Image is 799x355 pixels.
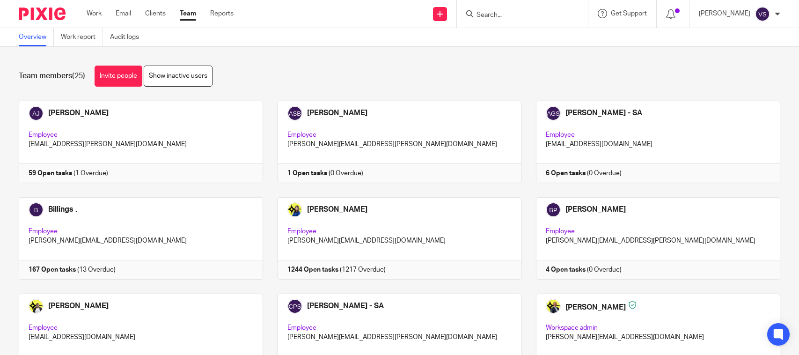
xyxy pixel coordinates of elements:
a: Clients [145,9,166,18]
a: Work [87,9,102,18]
img: svg%3E [755,7,770,22]
a: Work report [61,28,103,46]
a: Show inactive users [144,66,213,87]
a: Audit logs [110,28,146,46]
a: Invite people [95,66,142,87]
p: [PERSON_NAME] [699,9,750,18]
a: Reports [210,9,234,18]
h1: Team members [19,71,85,81]
a: Overview [19,28,54,46]
span: (25) [72,72,85,80]
img: Pixie [19,7,66,20]
span: Get Support [611,10,647,17]
a: Team [180,9,196,18]
a: Email [116,9,131,18]
input: Search [476,11,560,20]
